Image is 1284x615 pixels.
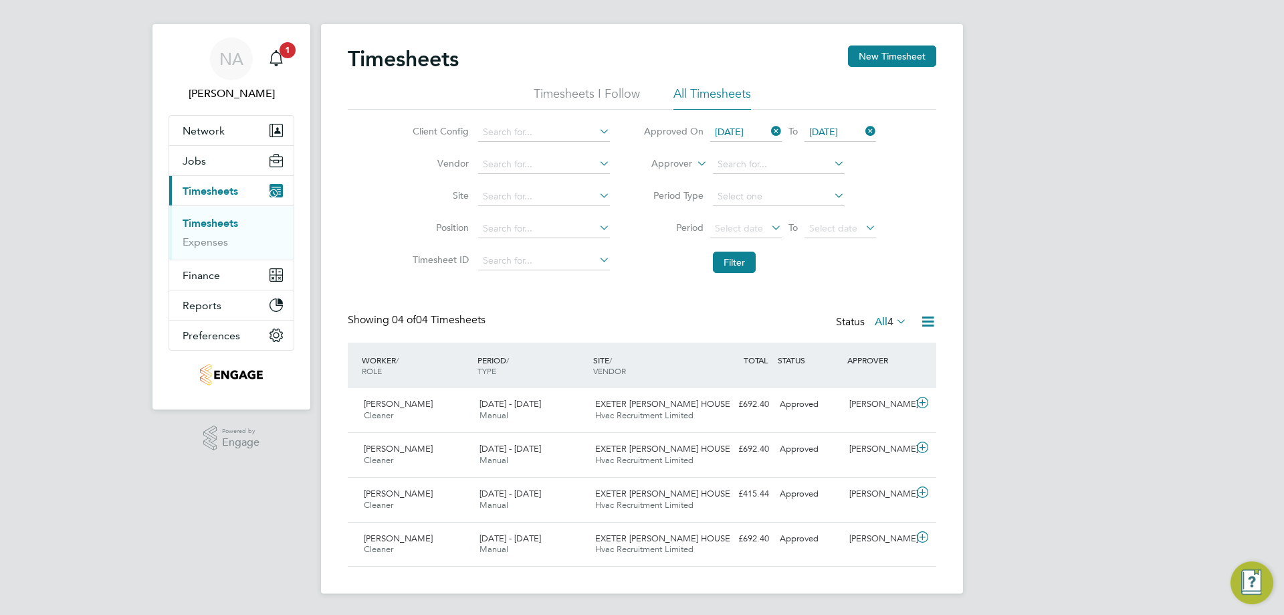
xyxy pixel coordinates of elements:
[705,528,774,550] div: £692.40
[844,438,914,460] div: [PERSON_NAME]
[183,269,220,282] span: Finance
[844,348,914,372] div: APPROVER
[169,290,294,320] button: Reports
[409,254,469,266] label: Timesheet ID
[673,86,751,110] li: All Timesheets
[263,37,290,80] a: 1
[169,116,294,145] button: Network
[364,454,393,466] span: Cleaner
[478,187,610,206] input: Search for...
[222,437,259,448] span: Engage
[595,454,693,466] span: Hvac Recruitment Limited
[474,348,590,383] div: PERIOD
[200,364,262,385] img: hvacrecruitment-logo-retina.png
[632,157,692,171] label: Approver
[183,236,228,248] a: Expenses
[358,348,474,383] div: WORKER
[713,187,845,206] input: Select one
[392,313,486,327] span: 04 Timesheets
[479,543,508,555] span: Manual
[479,398,541,410] span: [DATE] - [DATE]
[169,205,294,260] div: Timesheets
[183,217,238,230] a: Timesheets
[183,155,206,167] span: Jobs
[705,393,774,416] div: £692.40
[183,124,225,137] span: Network
[362,365,382,376] span: ROLE
[844,483,914,505] div: [PERSON_NAME]
[809,126,838,138] span: [DATE]
[595,488,730,499] span: EXETER [PERSON_NAME] HOUSE
[590,348,706,383] div: SITE
[643,222,704,234] label: Period
[169,321,294,350] button: Preferences
[183,299,221,312] span: Reports
[477,365,496,376] span: TYPE
[183,185,238,197] span: Timesheets
[152,24,310,410] nav: Main navigation
[409,125,469,137] label: Client Config
[409,157,469,169] label: Vendor
[1230,561,1273,604] button: Engage Resource Center
[364,398,433,410] span: [PERSON_NAME]
[715,126,744,138] span: [DATE]
[479,499,508,511] span: Manual
[844,393,914,416] div: [PERSON_NAME]
[774,393,844,416] div: Approved
[169,364,294,385] a: Go to home page
[534,86,640,110] li: Timesheets I Follow
[713,155,845,174] input: Search for...
[705,438,774,460] div: £692.40
[643,189,704,201] label: Period Type
[392,313,416,327] span: 04 of
[222,426,259,437] span: Powered by
[609,355,612,365] span: /
[169,176,294,205] button: Timesheets
[836,313,909,332] div: Status
[364,488,433,499] span: [PERSON_NAME]
[595,410,693,421] span: Hvac Recruitment Limited
[848,46,936,67] button: New Timesheet
[875,315,907,329] label: All
[593,365,626,376] span: VENDOR
[887,315,893,329] span: 4
[774,528,844,550] div: Approved
[506,355,509,365] span: /
[479,443,541,454] span: [DATE] - [DATE]
[364,443,433,454] span: [PERSON_NAME]
[169,146,294,175] button: Jobs
[364,499,393,511] span: Cleaner
[409,222,469,234] label: Position
[219,50,243,68] span: NA
[844,528,914,550] div: [PERSON_NAME]
[169,37,294,102] a: NA[PERSON_NAME]
[595,443,730,454] span: EXETER [PERSON_NAME] HOUSE
[409,189,469,201] label: Site
[595,499,693,511] span: Hvac Recruitment Limited
[784,219,802,236] span: To
[364,543,393,555] span: Cleaner
[643,125,704,137] label: Approved On
[280,42,296,58] span: 1
[774,348,844,372] div: STATUS
[774,438,844,460] div: Approved
[169,260,294,290] button: Finance
[478,219,610,238] input: Search for...
[479,410,508,421] span: Manual
[479,488,541,499] span: [DATE] - [DATE]
[203,426,260,451] a: Powered byEngage
[478,123,610,142] input: Search for...
[705,483,774,505] div: £415.44
[348,46,459,72] h2: Timesheets
[364,410,393,421] span: Cleaner
[774,483,844,505] div: Approved
[744,355,768,365] span: TOTAL
[713,252,756,273] button: Filter
[784,122,802,140] span: To
[348,313,488,327] div: Showing
[595,398,730,410] span: EXETER [PERSON_NAME] HOUSE
[478,252,610,270] input: Search for...
[595,533,730,544] span: EXETER [PERSON_NAME] HOUSE
[169,86,294,102] span: Nicola Arch
[478,155,610,174] input: Search for...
